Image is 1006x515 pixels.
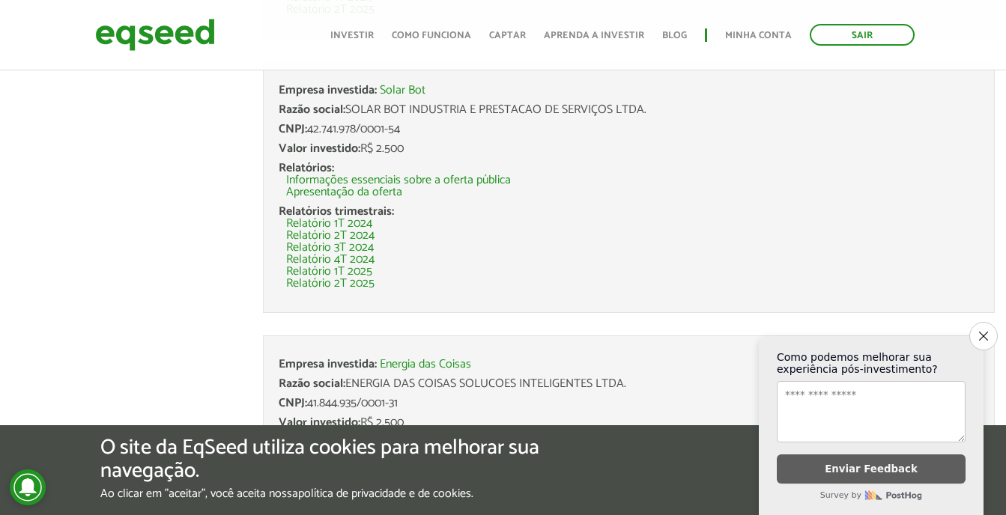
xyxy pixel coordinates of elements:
a: Relatório 1T 2025 [286,266,372,278]
div: R$ 2.500 [279,417,979,429]
span: Empresa investida: [279,354,377,374]
span: Relatórios trimestrais: [279,201,394,222]
a: Minha conta [725,31,792,40]
a: Relatório 3T 2024 [286,242,374,254]
a: Relatório 2T 2024 [286,230,375,242]
h5: O site da EqSeed utiliza cookies para melhorar sua navegação. [100,436,584,483]
a: Relatório 2T 2025 [286,278,375,290]
span: Razão social: [279,374,345,394]
div: R$ 2.500 [279,143,979,155]
div: SOLAR BOT INDUSTRIA E PRESTACAO DE SERVIÇOS LTDA. [279,104,979,116]
span: Valor investido: [279,412,360,433]
a: Aprenda a investir [544,31,644,40]
a: Captar [489,31,526,40]
p: Ao clicar em "aceitar", você aceita nossa . [100,487,584,501]
span: Razão social: [279,100,345,120]
span: Empresa investida: [279,80,377,100]
span: CNPJ: [279,119,307,139]
a: Apresentação da oferta [286,186,402,198]
img: EqSeed [95,15,215,55]
a: Como funciona [392,31,471,40]
a: política de privacidade e de cookies [298,488,471,500]
a: Blog [662,31,687,40]
a: Investir [330,31,374,40]
span: CNPJ: [279,393,307,413]
a: Relatório 1T 2024 [286,218,372,230]
div: ENERGIA DAS COISAS SOLUCOES INTELIGENTES LTDA. [279,378,979,390]
div: 42.741.978/0001-54 [279,124,979,135]
div: 41.844.935/0001-31 [279,397,979,409]
a: Relatório 4T 2024 [286,254,375,266]
span: Valor investido: [279,138,360,159]
a: Informações essenciais sobre a oferta pública [286,174,511,186]
a: Solar Bot [380,85,425,97]
a: Energia das Coisas [380,359,471,371]
span: Relatórios: [279,158,334,178]
a: Sair [810,24,915,46]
